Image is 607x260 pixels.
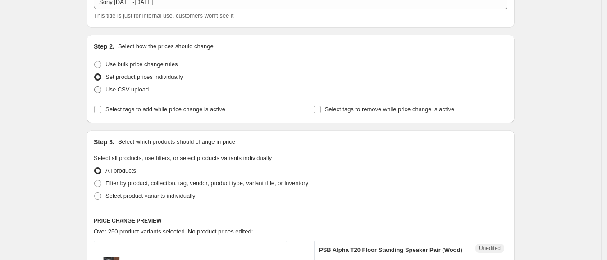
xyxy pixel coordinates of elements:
span: Select product variants individually [105,192,195,199]
span: Unedited [479,245,501,252]
span: All products [105,167,136,174]
h2: Step 3. [94,137,114,146]
p: Select how the prices should change [118,42,214,51]
span: Filter by product, collection, tag, vendor, product type, variant title, or inventory [105,180,308,187]
h6: PRICE CHANGE PREVIEW [94,217,507,224]
h2: Step 2. [94,42,114,51]
span: Select all products, use filters, or select products variants individually [94,155,272,161]
span: Use CSV upload [105,86,149,93]
span: Select tags to remove while price change is active [325,106,455,113]
span: PSB Alpha T20 Floor Standing Speaker Pair (Wood) [319,246,462,253]
span: Over 250 product variants selected. No product prices edited: [94,228,253,235]
span: Select tags to add while price change is active [105,106,225,113]
span: Use bulk price change rules [105,61,178,68]
span: Set product prices individually [105,73,183,80]
span: This title is just for internal use, customers won't see it [94,12,233,19]
p: Select which products should change in price [118,137,235,146]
